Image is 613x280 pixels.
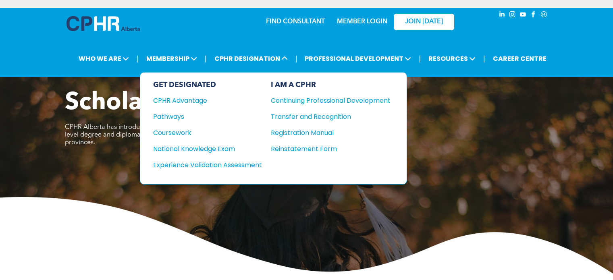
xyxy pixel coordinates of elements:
[266,19,325,25] a: FIND CONSULTANT
[271,144,378,154] div: Reinstatement Form
[153,160,262,170] a: Experience Validation Assessment
[271,144,391,154] a: Reinstatement Form
[205,50,207,67] li: |
[498,10,507,21] a: linkedin
[295,50,297,67] li: |
[212,51,290,66] span: CPHR DESIGNATION
[529,10,538,21] a: facebook
[337,19,387,25] a: MEMBER LOGIN
[153,81,262,89] div: GET DESIGNATED
[419,50,421,67] li: |
[271,112,391,122] a: Transfer and Recognition
[153,144,251,154] div: National Knowledge Exam
[426,51,478,66] span: RESOURCES
[302,51,414,66] span: PROFESSIONAL DEVELOPMENT
[271,81,391,89] div: I AM A CPHR
[508,10,517,21] a: instagram
[76,51,131,66] span: WHO WE ARE
[271,128,391,138] a: Registration Manual
[144,51,199,66] span: MEMBERSHIP
[271,95,391,106] a: Continuing Professional Development
[66,16,140,31] img: A blue and white logo for cp alberta
[540,10,549,21] a: Social network
[65,124,294,146] span: CPHR Alberta has introduced a program for identifying post-secondary credit-level degree and dipl...
[394,14,454,30] a: JOIN [DATE]
[483,50,485,67] li: |
[153,128,251,138] div: Coursework
[153,95,251,106] div: CPHR Advantage
[153,160,251,170] div: Experience Validation Assessment
[153,112,251,122] div: Pathways
[519,10,528,21] a: youtube
[153,144,262,154] a: National Knowledge Exam
[271,128,378,138] div: Registration Manual
[405,18,443,26] span: JOIN [DATE]
[153,95,262,106] a: CPHR Advantage
[137,50,139,67] li: |
[271,112,378,122] div: Transfer and Recognition
[153,128,262,138] a: Coursework
[65,91,212,115] span: Scholarships
[490,51,549,66] a: CAREER CENTRE
[153,112,262,122] a: Pathways
[271,95,378,106] div: Continuing Professional Development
